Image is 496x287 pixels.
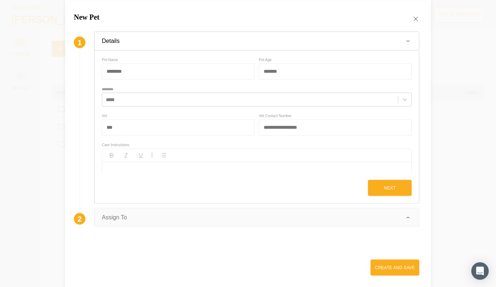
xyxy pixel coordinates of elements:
button: Next [368,180,412,196]
div: 2 [74,213,85,224]
div: Assign To [102,214,127,221]
div: New Pet [74,12,100,22]
div: Pet Name [102,57,118,62]
div: 1 [74,36,85,48]
div: Vet Contact Number [259,113,292,118]
div: Next [384,184,396,191]
div: Pet Age [259,57,272,62]
div: Vet [102,113,107,118]
div: Open Intercom Messenger [471,262,489,280]
div: Create and Save [375,264,415,271]
div: Details [102,37,120,44]
div: Care Instructions [102,143,412,147]
button: Create and Save [371,259,419,275]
